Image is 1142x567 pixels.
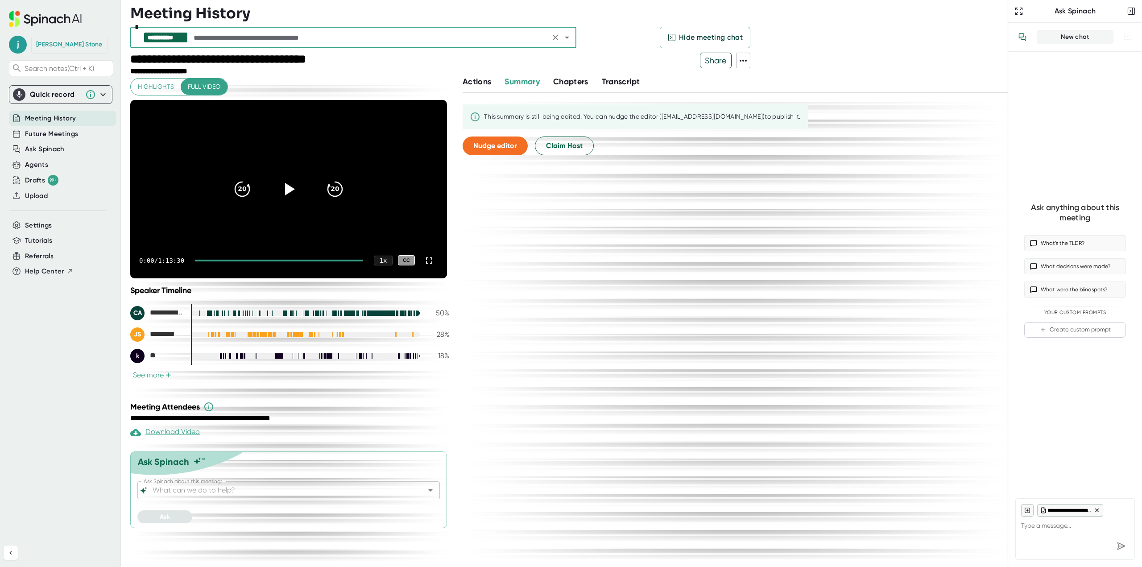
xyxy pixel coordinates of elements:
div: Meeting Attendees [130,401,451,412]
div: Speaker Timeline [130,286,449,295]
h3: Meeting History [130,5,250,22]
input: What can we do to help? [151,484,411,497]
button: Clear [549,31,562,44]
div: 50 % [427,309,449,317]
div: New chat [1043,33,1108,41]
div: JS [130,327,145,342]
button: Meeting History [25,113,76,124]
div: Quick record [30,90,81,99]
button: Referrals [25,251,54,261]
div: Send message [1113,538,1129,554]
span: Highlights [138,81,174,92]
div: 18 % [427,352,449,360]
span: Share [700,53,731,68]
span: Transcript [602,77,640,87]
div: Ask anything about this meeting [1024,203,1126,223]
button: Full video [181,79,228,95]
div: Jon Scott [130,327,184,342]
button: Hide meeting chat [660,27,750,48]
span: Claim Host [546,141,583,151]
button: Close conversation sidebar [1125,5,1138,17]
div: Candace Aragon [130,306,184,320]
button: Highlights [131,79,181,95]
div: Drafts [25,175,58,186]
button: Share [700,53,732,68]
div: CA [130,306,145,320]
button: Summary [505,76,539,88]
button: Drafts 99+ [25,175,58,186]
button: View conversation history [1014,28,1031,46]
span: Help Center [25,266,64,277]
div: 99+ [48,175,58,186]
button: What’s the TLDR? [1024,235,1126,251]
div: Jeremy Stone [36,41,103,49]
span: Ask [160,513,170,521]
div: CC [398,255,415,265]
span: Summary [505,77,539,87]
button: Help Center [25,266,74,277]
div: k [130,349,145,363]
button: Open [561,31,573,44]
button: Open [424,484,437,497]
span: Actions [463,77,491,87]
button: Upload [25,191,48,201]
button: Transcript [602,76,640,88]
div: Ask Spinach [1025,7,1125,16]
button: Settings [25,220,52,231]
div: 0:00 / 1:13:30 [139,257,184,264]
button: Create custom prompt [1024,322,1126,338]
button: Agents [25,160,48,170]
span: Nudge editor [473,141,517,150]
button: Expand to Ask Spinach page [1013,5,1025,17]
span: j [9,36,27,54]
button: Ask [137,510,192,523]
button: Chapters [553,76,588,88]
span: Chapters [553,77,588,87]
span: Full video [188,81,220,92]
div: 28 % [427,330,449,339]
button: Actions [463,76,491,88]
div: Quick record [13,86,108,103]
div: Download Video [130,427,200,438]
span: + [166,372,171,379]
div: Your Custom Prompts [1024,310,1126,316]
div: Ask Spinach [138,456,189,467]
button: Nudge editor [463,137,528,155]
button: Ask Spinach [25,144,65,154]
button: See more+ [130,370,174,380]
span: Hide meeting chat [679,32,743,43]
button: Future Meetings [25,129,78,139]
button: Claim Host [535,137,594,155]
button: What decisions were made? [1024,258,1126,274]
button: What were the blindspots? [1024,281,1126,298]
span: Search notes (Ctrl + K) [25,64,111,73]
button: Collapse sidebar [4,546,18,560]
div: This summary is still being edited. You can nudge the editor ([EMAIL_ADDRESS][DOMAIN_NAME]) to pu... [484,113,801,121]
div: 1 x [374,256,393,265]
div: kk [130,349,184,363]
button: Tutorials [25,236,52,246]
